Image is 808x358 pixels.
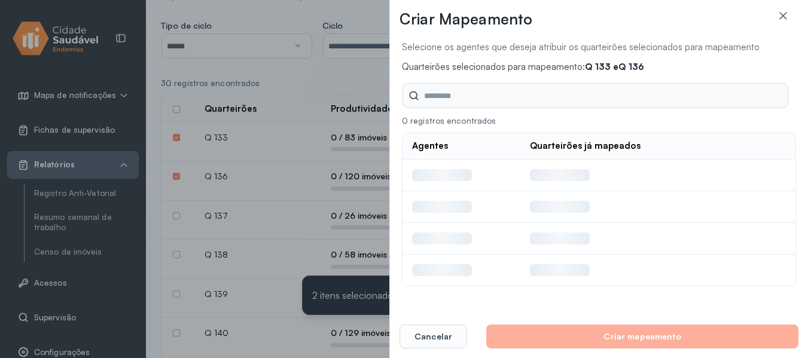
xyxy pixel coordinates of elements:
div: 0 registros encontrados [402,116,786,126]
button: Cancelar [400,325,467,348]
div: Quarteirões já mapeados [530,140,641,152]
div: Agentes [412,140,448,152]
span: Q 133 e [585,61,618,72]
span: Quarteirões selecionados para mapeamento: [402,61,585,72]
span: Q 136 [618,61,644,72]
h3: Criar Mapeamento [400,10,532,29]
span: Selecione os agentes que deseja atribuir os quarteirões selecionados para mapeamento [402,41,760,53]
button: Criar mapeamento [486,325,798,348]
